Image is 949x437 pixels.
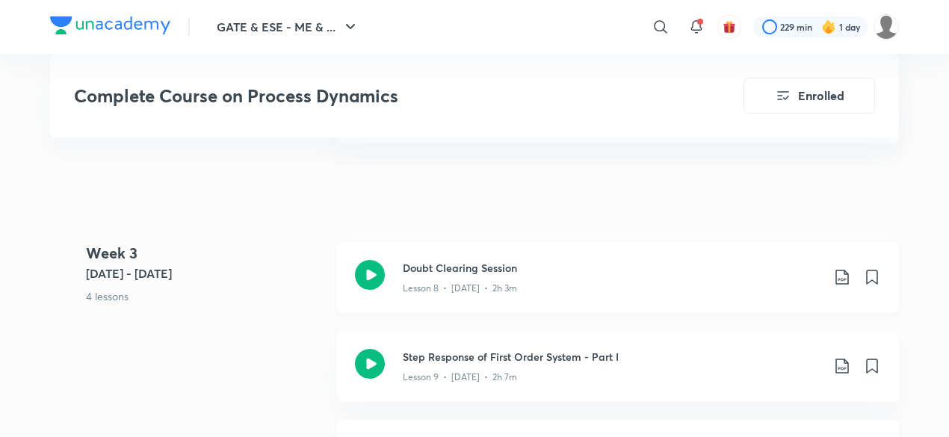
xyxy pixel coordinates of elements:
[74,85,659,107] h3: Complete Course on Process Dynamics
[50,16,170,38] a: Company Logo
[86,264,325,282] h5: [DATE] - [DATE]
[874,14,899,40] img: Gungun
[403,282,517,295] p: Lesson 8 • [DATE] • 2h 3m
[821,19,836,34] img: streak
[50,16,170,34] img: Company Logo
[208,12,368,42] button: GATE & ESE - ME & ...
[86,242,325,264] h4: Week 3
[403,371,517,384] p: Lesson 9 • [DATE] • 2h 7m
[337,242,899,331] a: Doubt Clearing SessionLesson 8 • [DATE] • 2h 3m
[337,331,899,420] a: Step Response of First Order System - Part ILesson 9 • [DATE] • 2h 7m
[403,260,821,276] h3: Doubt Clearing Session
[723,20,736,34] img: avatar
[86,288,325,304] p: 4 lessons
[403,349,821,365] h3: Step Response of First Order System - Part I
[717,15,741,39] button: avatar
[744,78,875,114] button: Enrolled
